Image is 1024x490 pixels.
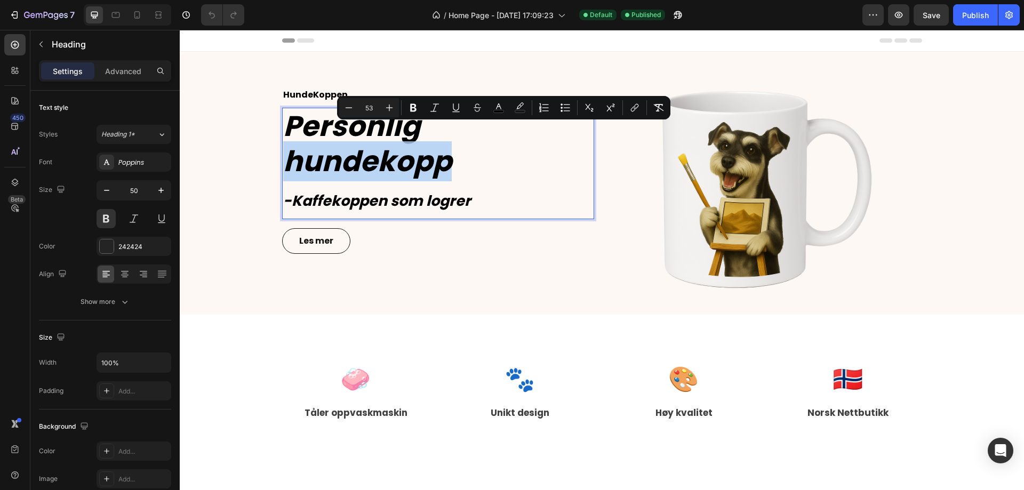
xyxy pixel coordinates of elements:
p: Settings [53,66,83,77]
div: Add... [118,387,169,396]
span: 🐾 [325,334,356,364]
span: Save [923,11,940,20]
button: Show more [39,292,171,311]
span: Heading 1* [101,130,135,139]
p: 7 [70,9,75,21]
h2: 🧼 [124,327,229,371]
div: Text style [39,103,68,113]
div: Styles [39,130,58,139]
div: Font [39,157,52,167]
span: Published [631,10,661,20]
div: Publish [962,10,989,21]
div: Color [39,242,55,251]
div: Add... [118,475,169,484]
span: Home Page - [DATE] 17:09:23 [449,10,554,21]
button: Heading 1* [97,125,171,144]
div: Padding [39,386,63,396]
div: Undo/Redo [201,4,244,26]
strong: Høy kvalitet [476,376,533,389]
iframe: Design area [180,30,1024,490]
div: Width [39,358,57,367]
p: Heading [52,38,167,51]
h2: 🇳🇴 [627,327,710,371]
div: Editor contextual toolbar [337,96,670,119]
p: Advanced [105,66,141,77]
div: Color [39,446,55,456]
img: gempages_572663983379580128-ad44a9fa-6af6-484c-bcdb-15ec1be34ff9.png [461,35,711,285]
div: Align [39,267,69,282]
input: Auto [97,353,171,372]
div: Open Intercom Messenger [988,438,1013,463]
div: Show more [81,296,130,307]
strong: Unikt design [311,376,370,389]
div: Size [39,183,67,197]
span: Default [590,10,612,20]
div: Beta [8,195,26,204]
h2: 🎨 [475,327,534,371]
strong: Norsk Nettbutikk [628,376,709,389]
div: Background [39,420,91,434]
div: Add... [118,447,169,456]
h2: Personlig HundeKopp [431,455,742,489]
button: Publish [953,4,998,26]
strong: Tåler oppvaskmaskin [125,376,228,389]
div: 242424 [118,242,169,252]
div: Size [39,331,67,345]
button: 7 [4,4,79,26]
div: Poppins [118,158,169,167]
div: Image [39,474,58,484]
button: Save [914,4,949,26]
div: 450 [10,114,26,122]
span: / [444,10,446,21]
